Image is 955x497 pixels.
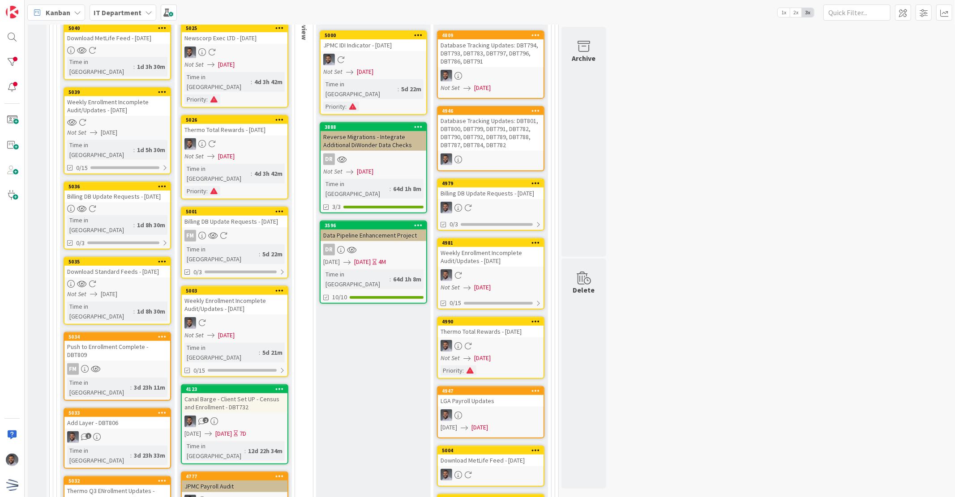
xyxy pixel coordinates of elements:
[6,6,18,18] img: Visit kanbanzone.com
[69,478,170,484] div: 5032
[390,184,391,194] span: :
[399,84,424,94] div: 5d 22m
[69,410,170,416] div: 5033
[802,8,814,17] span: 3x
[345,102,347,111] span: :
[186,386,287,392] div: 4123
[398,84,399,94] span: :
[64,408,171,469] a: 5033Add Layer - DBT806FSTime in [GEOGRAPHIC_DATA]:3d 23h 33m
[323,257,340,267] span: [DATE]
[184,138,196,150] img: FS
[471,423,488,432] span: [DATE]
[441,269,452,281] img: FS
[133,306,135,316] span: :
[391,184,424,194] div: 64d 1h 8m
[321,229,426,241] div: Data Pipeline Enhancement Project
[184,60,204,68] i: Not Set
[325,32,426,38] div: 5000
[135,145,167,155] div: 1d 5h 30m
[64,88,170,116] div: 5039Weekly Enrollment Incomplete Audit/Updates - [DATE]
[67,363,79,375] div: FM
[181,384,288,464] a: 4123Canal Barge - Client Set UP - Census and Enrollment - DBT732FS[DATE][DATE]7DTime in [GEOGRAPH...
[438,387,544,407] div: 4947LGA Payroll Updates
[378,257,386,267] div: 4M
[390,274,391,284] span: :
[64,332,171,401] a: 5034Push to Enrollment Complete - DBT809FMTime in [GEOGRAPHIC_DATA]:3d 23h 11m
[101,128,117,137] span: [DATE]
[67,57,133,76] div: Time in [GEOGRAPHIC_DATA]
[132,450,167,460] div: 3d 23h 33m
[442,180,544,187] div: 4979
[76,163,88,173] span: 0/15
[184,47,196,58] img: FS
[186,25,287,31] div: 5025
[438,269,544,281] div: FS
[184,152,204,160] i: Not Set
[182,295,287,314] div: Weekly Enrollment Incomplete Audit/Updates - [DATE]
[184,72,251,92] div: Time in [GEOGRAPHIC_DATA]
[438,318,544,326] div: 4990
[182,124,287,136] div: Thermo Total Rewards - [DATE]
[67,140,133,160] div: Time in [GEOGRAPHIC_DATA]
[182,32,287,44] div: Newscorp Exec LTD - [DATE]
[182,287,287,295] div: 5003
[438,179,544,187] div: 4979
[259,348,260,357] span: :
[573,285,595,295] div: Delete
[67,431,79,443] img: FS
[441,469,452,480] img: FS
[182,116,287,124] div: 5026
[441,84,460,92] i: Not Set
[67,215,133,235] div: Time in [GEOGRAPHIC_DATA]
[64,24,170,44] div: 5040Download MetLife Feed - [DATE]
[186,208,287,215] div: 5001
[437,238,544,310] a: 4981Weekly Enrollment Incomplete Audit/Updates - [DATE]FSNot Set[DATE]0/15
[823,4,891,21] input: Quick Filter...
[438,179,544,199] div: 4979Billing DB Update Requests - [DATE]
[218,60,235,69] span: [DATE]
[474,283,491,292] span: [DATE]
[193,366,205,375] span: 0/15
[64,363,170,375] div: FM
[181,286,288,377] a: 5003Weekly Enrollment Incomplete Audit/Updates - [DATE]FSNot Set[DATE]Time in [GEOGRAPHIC_DATA]:5...
[6,479,18,491] img: avatar
[321,131,426,151] div: Reverse Migrations - Integrate Additional DiWonder Data Checks
[133,220,135,230] span: :
[325,124,426,130] div: 3888
[67,302,133,321] div: Time in [GEOGRAPHIC_DATA]
[438,31,544,39] div: 4809
[64,87,171,174] a: 5039Weekly Enrollment Incomplete Audit/Updates - [DATE]Not Set[DATE]Time in [GEOGRAPHIC_DATA]:1d ...
[86,433,91,439] span: 1
[69,89,170,95] div: 5039
[182,287,287,314] div: 5003Weekly Enrollment Incomplete Audit/Updates - [DATE]
[437,446,544,487] a: 5004Download MetLife Feed - [DATE]FS
[260,249,285,259] div: 5d 22m
[391,274,424,284] div: 64d 1h 8m
[321,39,426,51] div: JPMC IDI Indicator - [DATE]
[181,115,288,200] a: 5026Thermo Total Rewards - [DATE]FSNot Set[DATE]Time in [GEOGRAPHIC_DATA]:4d 3h 42mPriority:
[206,94,208,104] span: :
[320,221,427,304] a: 3596Data Pipeline Enhancement ProjectDR[DATE][DATE]4MTime in [GEOGRAPHIC_DATA]:64d 1h 8m10/10
[64,333,170,361] div: 5034Push to Enrollment Complete - DBT809
[323,269,390,289] div: Time in [GEOGRAPHIC_DATA]
[332,293,347,302] span: 10/10
[438,446,544,455] div: 5004
[321,221,426,229] div: 3596
[182,472,287,480] div: 4777
[186,473,287,480] div: 4777
[64,477,170,485] div: 5032
[64,431,170,443] div: FS
[450,298,461,308] span: 0/15
[64,409,170,417] div: 5033
[69,259,170,265] div: 5035
[246,446,285,456] div: 12d 22h 34m
[182,472,287,492] div: 4777JPMC Payroll Audit
[215,429,232,438] span: [DATE]
[64,191,170,202] div: Billing DB Update Requests - [DATE]
[101,289,117,299] span: [DATE]
[184,317,196,329] img: FS
[203,417,209,423] span: 2
[135,220,167,230] div: 1d 8h 30m
[64,257,171,325] a: 5035Download Standard Feeds - [DATE]Not Set[DATE]Time in [GEOGRAPHIC_DATA]:1d 8h 30m
[438,455,544,466] div: Download MetLife Feed - [DATE]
